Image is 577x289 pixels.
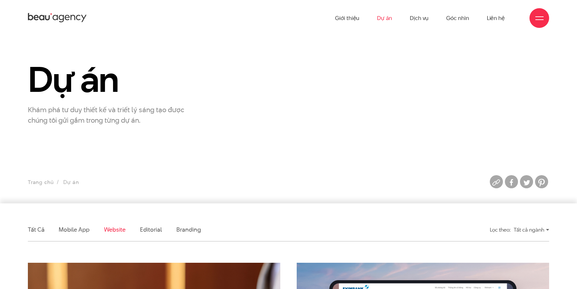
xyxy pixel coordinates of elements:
a: Tất cả [28,225,44,234]
a: Trang chủ [28,178,53,186]
a: Branding [176,225,201,234]
p: Khám phá tư duy thiết kế và triết lý sáng tạo được chúng tôi gửi gắm trong từng dự án. [28,104,191,125]
a: Editorial [140,225,162,234]
a: Mobile app [59,225,89,234]
h1: Dự án [28,61,191,98]
div: Lọc theo: [490,224,510,236]
a: Website [104,225,126,234]
div: Tất cả ngành [514,224,549,236]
